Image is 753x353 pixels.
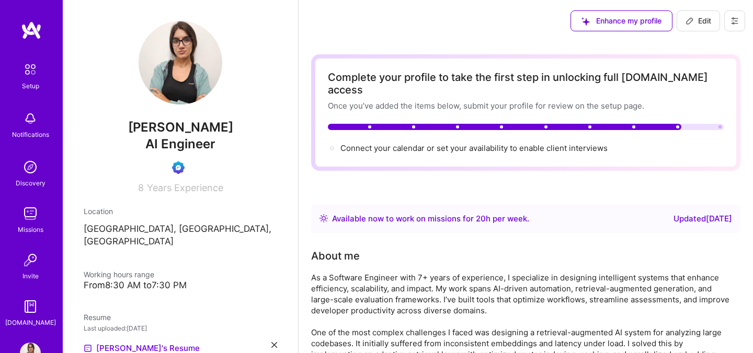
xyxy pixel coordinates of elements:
div: Complete your profile to take the first step in unlocking full [DOMAIN_NAME] access [328,71,724,96]
span: 8 [138,182,144,193]
span: Resume [84,313,111,322]
div: Location [84,206,277,217]
span: Edit [686,16,711,26]
span: AI Engineer [145,136,215,151]
div: Setup [22,80,39,91]
img: teamwork [20,203,41,224]
img: Availability [320,214,328,222]
img: logo [21,21,42,40]
img: Invite [20,250,41,270]
span: Working hours range [84,270,154,279]
button: Edit [677,10,720,31]
div: Available now to work on missions for h per week . [332,213,529,225]
i: icon Close [271,342,277,348]
div: Updated [DATE] [674,213,732,225]
img: User Avatar [139,21,222,104]
img: Evaluation Call Booked [172,161,185,174]
div: Missions [18,224,43,235]
div: Invite [22,270,39,281]
p: [GEOGRAPHIC_DATA], [GEOGRAPHIC_DATA], [GEOGRAPHIC_DATA] [84,223,277,248]
div: From 8:30 AM to 7:30 PM [84,280,277,291]
span: 20 [476,214,486,223]
img: Resume [84,344,92,352]
div: Notifications [12,129,49,140]
div: [DOMAIN_NAME] [5,317,56,328]
img: setup [19,58,41,80]
img: guide book [20,296,41,317]
img: bell [20,108,41,129]
img: discovery [20,157,41,178]
div: About me [311,248,360,264]
span: Connect your calendar or set your availability to enable client interviews [340,143,608,153]
div: Once you’ve added the items below, submit your profile for review on the setup page. [328,100,724,111]
span: [PERSON_NAME] [84,120,277,135]
span: Years Experience [147,182,223,193]
div: Last uploaded: [DATE] [84,323,277,334]
div: Discovery [16,178,45,189]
